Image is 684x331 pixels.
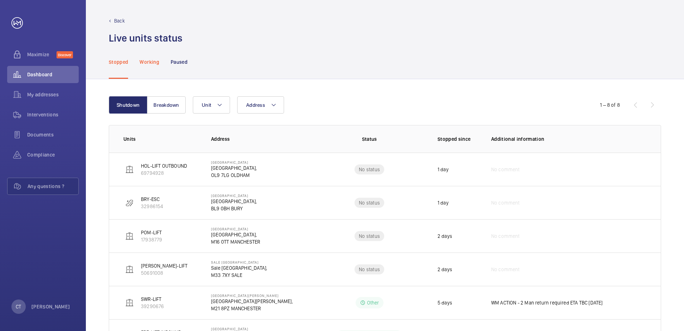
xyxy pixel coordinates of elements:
[141,203,163,210] p: 32986154
[438,166,449,173] p: 1 day
[211,264,267,272] p: Sale [GEOGRAPHIC_DATA],
[141,303,164,310] p: 39290676
[125,298,134,307] img: elevator.svg
[16,303,21,310] p: CT
[491,266,520,273] span: No comment
[31,303,70,310] p: [PERSON_NAME]
[109,96,147,114] button: Shutdown
[491,166,520,173] span: No comment
[211,305,293,312] p: M21 8PZ MANCHESTER
[202,102,211,108] span: Unit
[141,262,187,269] p: [PERSON_NAME]-LIFT
[125,265,134,274] img: elevator.svg
[141,236,162,243] p: 17938779
[141,229,162,236] p: POM-LIFT
[438,232,452,240] p: 2 days
[438,266,452,273] p: 2 days
[211,198,257,205] p: [GEOGRAPHIC_DATA],
[27,71,79,78] span: Dashboard
[211,327,257,331] p: [GEOGRAPHIC_DATA]
[147,96,186,114] button: Breakdown
[141,169,187,177] p: 69794928
[367,299,379,306] p: Other
[27,131,79,138] span: Documents
[211,227,260,231] p: [GEOGRAPHIC_DATA]
[171,58,187,66] p: Paused
[491,299,603,306] p: WM ACTION - 2 Man return required ETA TBC [DATE]
[211,160,257,164] p: [GEOGRAPHIC_DATA]
[211,272,267,279] p: M33 7XY SALE
[211,231,260,238] p: [GEOGRAPHIC_DATA],
[491,199,520,206] span: No comment
[438,135,480,143] p: Stopped since
[246,102,265,108] span: Address
[211,164,257,172] p: [GEOGRAPHIC_DATA],
[211,205,257,212] p: BL9 0BH BURY
[211,135,313,143] p: Address
[211,238,260,245] p: M16 0TT MANCHESTER
[109,32,182,45] h1: Live units status
[359,166,380,173] p: No status
[141,296,164,303] p: SWR-LIFT
[211,298,293,305] p: [GEOGRAPHIC_DATA][PERSON_NAME],
[438,299,452,306] p: 5 days
[600,101,620,109] div: 1 – 8 of 8
[141,269,187,277] p: 50691008
[141,196,163,203] p: BRY-ESC
[438,199,449,206] p: 1 day
[318,135,421,143] p: Status
[237,96,284,114] button: Address
[211,193,257,198] p: [GEOGRAPHIC_DATA]
[491,135,646,143] p: Additional information
[140,58,159,66] p: Working
[193,96,230,114] button: Unit
[27,51,57,58] span: Maximize
[57,51,73,58] span: Discover
[211,260,267,264] p: Sale [GEOGRAPHIC_DATA]
[359,266,380,273] p: No status
[125,232,134,240] img: elevator.svg
[27,111,79,118] span: Interventions
[27,91,79,98] span: My addresses
[211,293,293,298] p: [GEOGRAPHIC_DATA][PERSON_NAME]
[27,151,79,158] span: Compliance
[491,232,520,240] span: No comment
[125,198,134,207] img: escalator.svg
[109,58,128,66] p: Stopped
[211,172,257,179] p: OL9 7LG OLDHAM
[123,135,200,143] p: Units
[125,165,134,174] img: elevator.svg
[359,232,380,240] p: No status
[28,183,78,190] span: Any questions ?
[359,199,380,206] p: No status
[114,17,125,24] p: Back
[141,162,187,169] p: HOL-LIFT OUTBOUND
